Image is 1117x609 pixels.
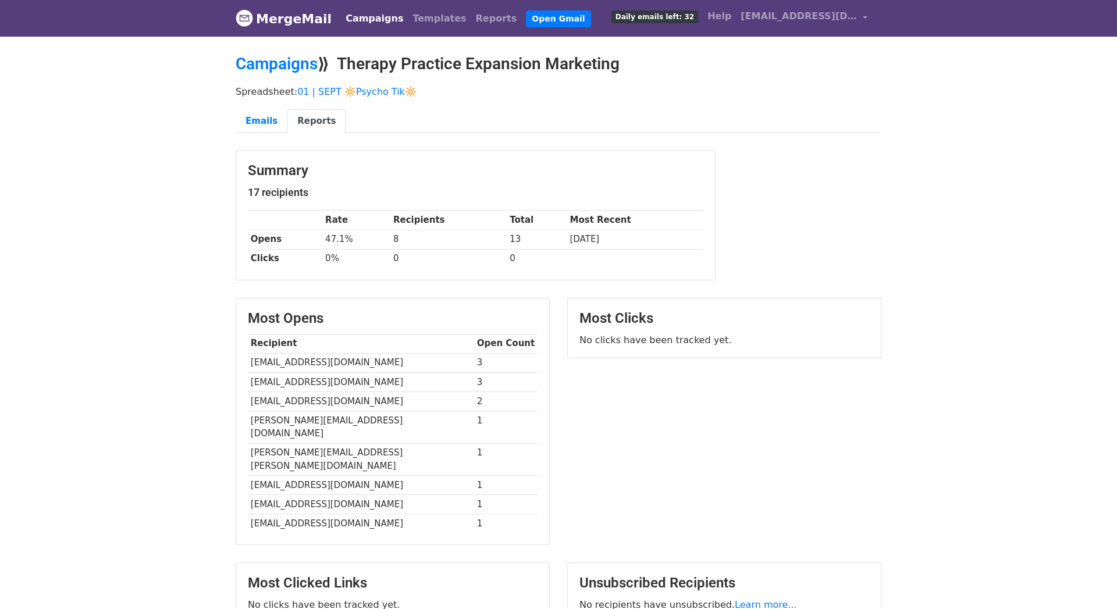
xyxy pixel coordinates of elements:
span: [EMAIL_ADDRESS][DOMAIN_NAME] [741,9,857,23]
h2: ⟫ Therapy Practice Expansion Marketing [236,54,881,74]
td: 0% [322,249,390,268]
td: [EMAIL_ADDRESS][DOMAIN_NAME] [248,476,474,495]
td: [EMAIL_ADDRESS][DOMAIN_NAME] [248,514,474,533]
td: 47.1% [322,230,390,249]
td: 3 [474,353,538,372]
a: MergeMail [236,6,332,31]
td: 0 [390,249,507,268]
h3: Most Clicked Links [248,575,538,592]
a: Daily emails left: 32 [607,5,703,28]
h3: Most Opens [248,310,538,327]
img: MergeMail logo [236,9,253,27]
th: Recipient [248,334,474,353]
td: [EMAIL_ADDRESS][DOMAIN_NAME] [248,372,474,391]
h3: Summary [248,162,703,179]
td: 1 [474,476,538,495]
a: Emails [236,109,287,133]
p: No clicks have been tracked yet. [579,334,869,346]
td: 1 [474,411,538,443]
h3: Unsubscribed Recipients [579,575,869,592]
a: Templates [408,7,471,30]
iframe: Chat Widget [1059,553,1117,609]
td: [EMAIL_ADDRESS][DOMAIN_NAME] [248,495,474,514]
a: Campaigns [236,54,318,73]
a: Help [703,5,736,28]
a: 01 | SEPT 🔆Psycho Tik🔆 [297,86,417,97]
h5: 17 recipients [248,186,703,199]
th: Clicks [248,249,322,268]
td: [EMAIL_ADDRESS][DOMAIN_NAME] [248,353,474,372]
th: Open Count [474,334,538,353]
a: [EMAIL_ADDRESS][DOMAIN_NAME] [736,5,872,32]
td: 0 [507,249,567,268]
td: 3 [474,372,538,391]
p: Spreadsheet: [236,86,881,98]
td: 13 [507,230,567,249]
th: Total [507,211,567,230]
td: 8 [390,230,507,249]
td: 2 [474,391,538,411]
th: Most Recent [567,211,703,230]
th: Recipients [390,211,507,230]
h3: Most Clicks [579,310,869,327]
td: 1 [474,514,538,533]
td: [DATE] [567,230,703,249]
td: [PERSON_NAME][EMAIL_ADDRESS][DOMAIN_NAME] [248,411,474,443]
a: Campaigns [341,7,408,30]
th: Rate [322,211,390,230]
a: Reports [471,7,522,30]
a: Open Gmail [526,10,590,27]
span: Daily emails left: 32 [611,10,698,23]
td: 1 [474,495,538,514]
a: Reports [287,109,346,133]
td: [PERSON_NAME][EMAIL_ADDRESS][PERSON_NAME][DOMAIN_NAME] [248,443,474,476]
th: Opens [248,230,322,249]
td: 1 [474,443,538,476]
td: [EMAIL_ADDRESS][DOMAIN_NAME] [248,391,474,411]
